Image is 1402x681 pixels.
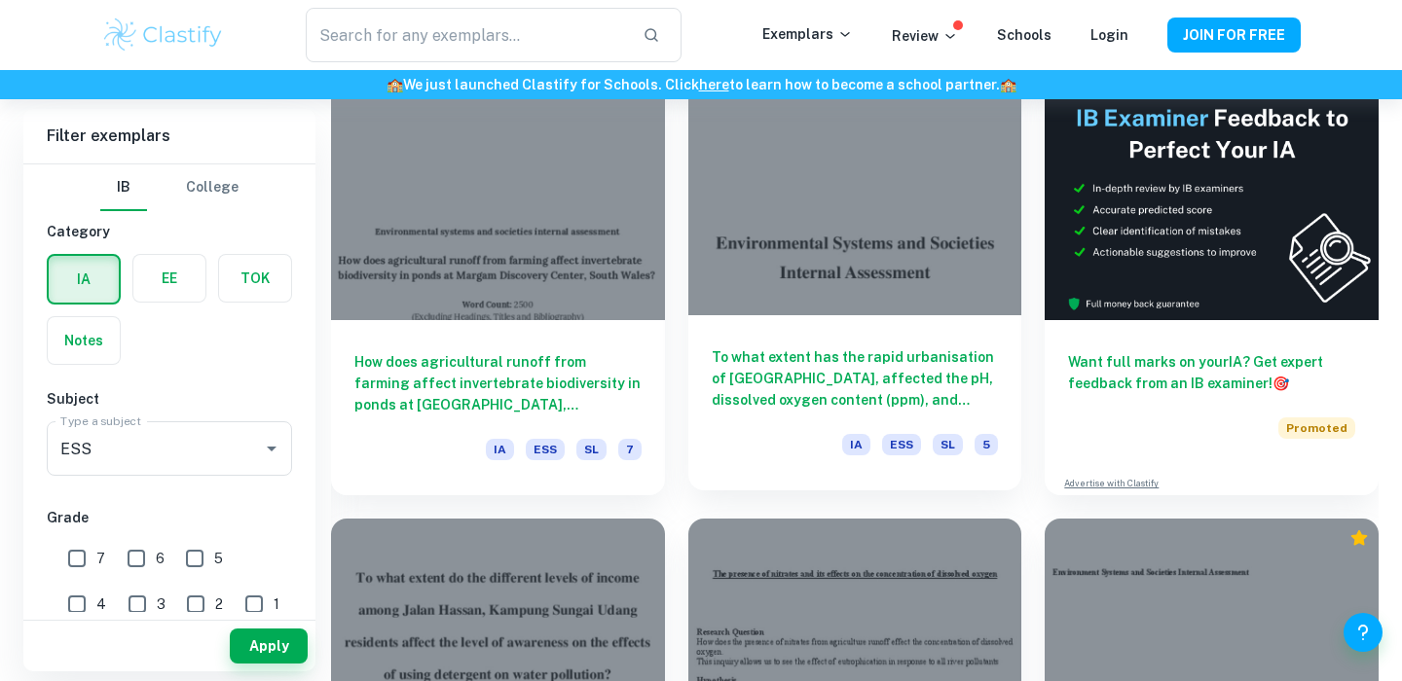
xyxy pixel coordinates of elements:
[1068,351,1355,394] h6: Want full marks on your IA ? Get expert feedback from an IB examiner!
[100,164,147,211] button: IB
[1273,376,1289,391] span: 🎯
[997,27,1051,43] a: Schools
[387,77,403,92] span: 🏫
[47,507,292,528] h6: Grade
[688,70,1022,495] a: To what extent has the rapid urbanisation of [GEOGRAPHIC_DATA], affected the pH, dissolved oxygen...
[47,221,292,242] h6: Category
[219,255,291,302] button: TOK
[49,256,119,303] button: IA
[100,164,239,211] div: Filter type choice
[1064,477,1159,490] a: Advertise with Clastify
[1167,18,1301,53] button: JOIN FOR FREE
[1344,613,1383,652] button: Help and Feedback
[274,593,279,615] span: 1
[526,439,565,460] span: ESS
[882,434,921,455] span: ESS
[892,25,958,47] p: Review
[306,8,627,62] input: Search for any exemplars...
[933,434,963,455] span: SL
[214,548,223,569] span: 5
[842,434,870,455] span: IA
[486,439,514,460] span: IA
[1349,528,1369,548] div: Premium
[133,255,205,302] button: EE
[215,593,223,615] span: 2
[1278,417,1355,439] span: Promoted
[47,388,292,410] h6: Subject
[331,70,665,495] a: How does agricultural runoff from farming affect invertebrate biodiversity in ponds at [GEOGRAPHI...
[230,628,308,663] button: Apply
[975,434,998,455] span: 5
[48,317,120,364] button: Notes
[157,593,166,615] span: 3
[618,439,642,460] span: 7
[60,412,141,429] label: Type a subject
[96,548,105,569] span: 7
[712,346,999,411] h6: To what extent has the rapid urbanisation of [GEOGRAPHIC_DATA], affected the pH, dissolved oxygen...
[101,16,225,54] img: Clastify logo
[1000,77,1016,92] span: 🏫
[762,23,853,45] p: Exemplars
[354,351,642,415] h6: How does agricultural runoff from farming affect invertebrate biodiversity in ponds at [GEOGRAPHI...
[1045,70,1379,495] a: Want full marks on yourIA? Get expert feedback from an IB examiner!PromotedAdvertise with Clastify
[96,593,106,615] span: 4
[699,77,729,92] a: here
[258,435,285,462] button: Open
[186,164,239,211] button: College
[4,74,1398,95] h6: We just launched Clastify for Schools. Click to learn how to become a school partner.
[1045,70,1379,320] img: Thumbnail
[156,548,165,569] span: 6
[1090,27,1128,43] a: Login
[23,109,315,163] h6: Filter exemplars
[576,439,607,460] span: SL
